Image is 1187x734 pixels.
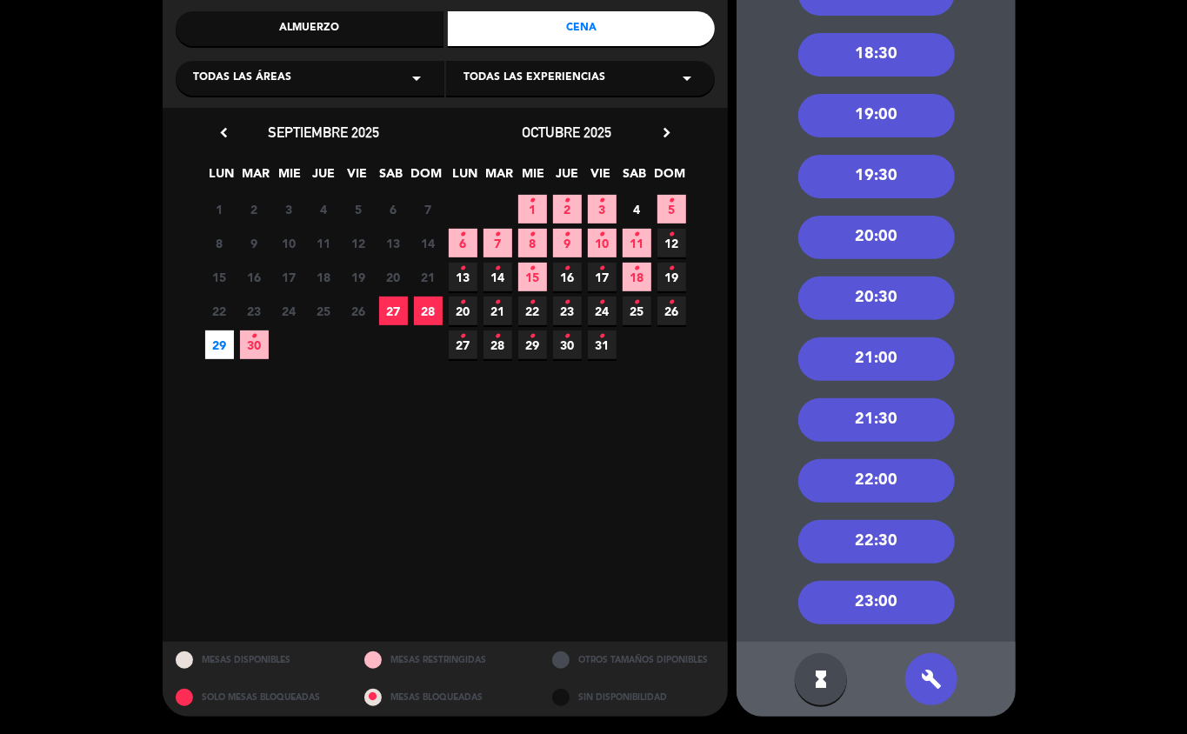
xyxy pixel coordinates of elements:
[310,229,338,257] span: 11
[379,263,408,291] span: 20
[215,123,233,142] i: chevron_left
[495,221,501,249] i: •
[588,330,617,359] span: 31
[669,221,675,249] i: •
[634,255,640,283] i: •
[205,195,234,224] span: 1
[553,229,582,257] span: 9
[163,679,351,717] div: SOLO MESAS BLOQUEADAS
[518,330,547,359] span: 29
[798,155,955,198] div: 19:30
[414,297,443,325] span: 28
[344,297,373,325] span: 26
[176,11,443,46] div: Almuerzo
[351,642,540,679] div: MESAS RESTRINGIDAS
[564,323,570,350] i: •
[463,70,605,87] span: Todas las experiencias
[268,123,379,141] span: septiembre 2025
[518,263,547,291] span: 15
[669,187,675,215] i: •
[553,330,582,359] span: 30
[483,263,512,291] span: 14
[599,323,605,350] i: •
[495,289,501,317] i: •
[406,68,427,89] i: arrow_drop_down
[798,459,955,503] div: 22:00
[519,163,548,192] span: MIE
[205,263,234,291] span: 15
[251,323,257,350] i: •
[483,229,512,257] span: 7
[460,221,466,249] i: •
[242,163,270,192] span: MAR
[193,70,291,87] span: Todas las áreas
[657,229,686,257] span: 12
[798,520,955,564] div: 22:30
[485,163,514,192] span: MAR
[657,297,686,325] span: 26
[310,263,338,291] span: 18
[343,163,372,192] span: VIE
[621,163,650,192] span: SAB
[588,263,617,291] span: 17
[351,679,540,717] div: MESAS BLOQUEADAS
[449,229,477,257] span: 6
[599,255,605,283] i: •
[921,669,942,690] i: build
[275,263,303,291] span: 17
[530,289,536,317] i: •
[451,163,480,192] span: LUN
[657,263,686,291] span: 19
[460,289,466,317] i: •
[623,297,651,325] span: 25
[448,11,716,46] div: Cena
[669,289,675,317] i: •
[344,195,373,224] span: 5
[310,195,338,224] span: 4
[379,195,408,224] span: 6
[810,669,831,690] i: hourglass_full
[798,277,955,320] div: 20:30
[483,330,512,359] span: 28
[587,163,616,192] span: VIE
[495,323,501,350] i: •
[623,195,651,224] span: 4
[588,229,617,257] span: 10
[657,123,676,142] i: chevron_right
[539,679,728,717] div: SIN DISPONIBILIDAD
[655,163,684,192] span: DOM
[623,229,651,257] span: 11
[798,33,955,77] div: 18:30
[530,255,536,283] i: •
[669,255,675,283] i: •
[240,195,269,224] span: 2
[240,229,269,257] span: 9
[798,94,955,137] div: 19:00
[276,163,304,192] span: MIE
[205,229,234,257] span: 8
[657,195,686,224] span: 5
[377,163,406,192] span: SAB
[414,195,443,224] span: 7
[449,263,477,291] span: 13
[163,642,351,679] div: MESAS DISPONIBLES
[240,297,269,325] span: 23
[553,263,582,291] span: 16
[588,297,617,325] span: 24
[310,297,338,325] span: 25
[460,255,466,283] i: •
[379,229,408,257] span: 13
[599,221,605,249] i: •
[379,297,408,325] span: 27
[623,263,651,291] span: 18
[205,330,234,359] span: 29
[553,195,582,224] span: 2
[414,263,443,291] span: 21
[518,297,547,325] span: 22
[518,195,547,224] span: 1
[495,255,501,283] i: •
[414,229,443,257] span: 14
[518,229,547,257] span: 8
[564,221,570,249] i: •
[564,289,570,317] i: •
